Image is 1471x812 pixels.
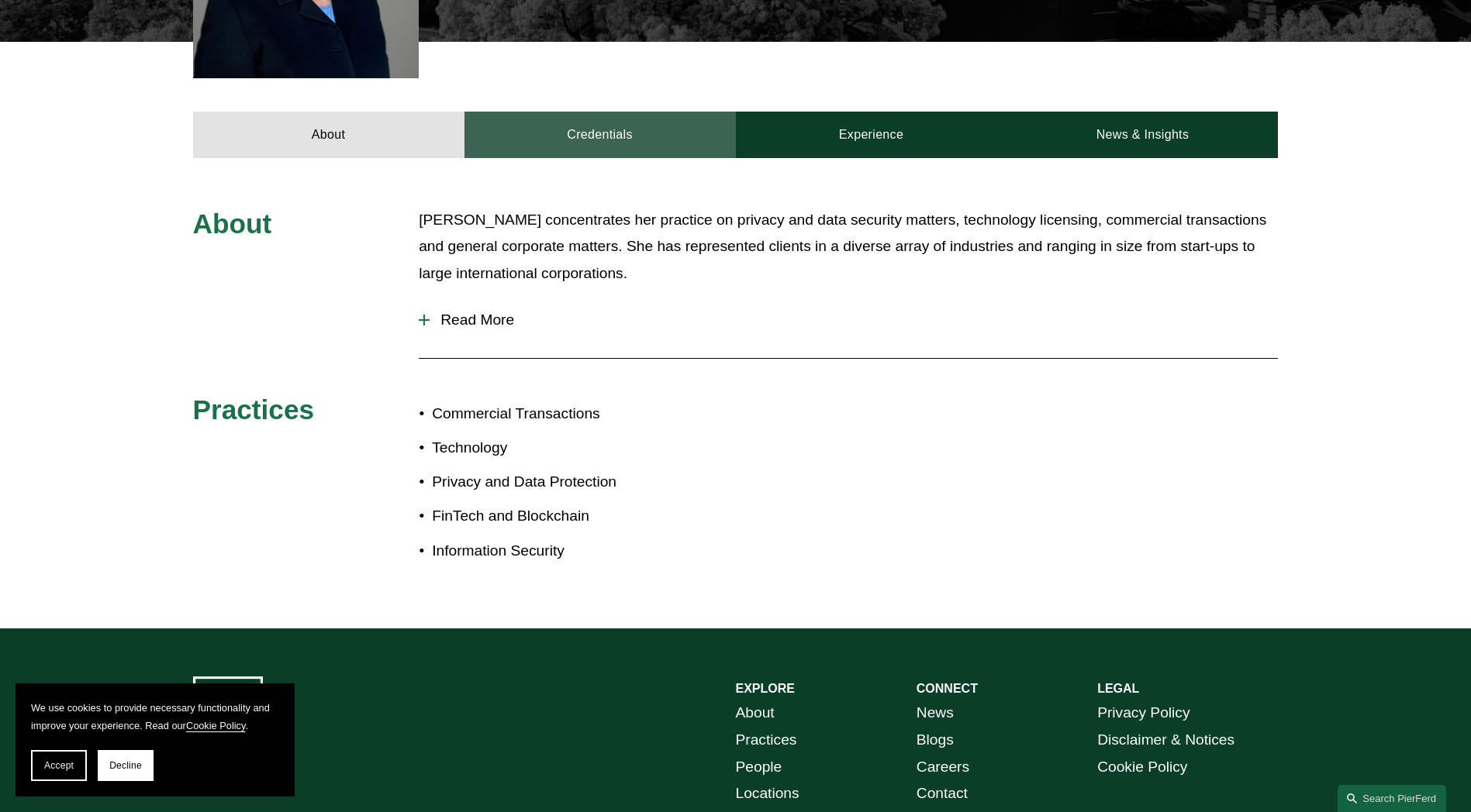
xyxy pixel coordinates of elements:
[736,780,799,807] a: Locations
[109,760,142,771] span: Decline
[193,208,272,239] span: About
[464,112,736,158] a: Credentials
[1007,112,1278,158] a: News & Insights
[1097,700,1190,727] a: Privacy Policy
[44,760,74,771] span: Accept
[917,754,969,781] a: Careers
[193,112,464,158] a: About
[430,311,1278,329] span: Read More
[1097,754,1187,781] a: Cookie Policy
[736,682,795,695] strong: EXPLORE
[31,699,279,735] p: We use cookies to provide necessary functionality and improve your experience. Read our .
[193,394,315,425] span: Practices
[917,682,978,695] strong: CONNECT
[736,727,797,754] a: Practices
[432,469,735,496] p: Privacy and Data Protection
[736,700,775,727] a: About
[98,750,154,781] button: Decline
[917,700,954,727] a: News
[1097,682,1139,695] strong: LEGAL
[419,300,1278,340] button: Read More
[1338,785,1446,812] a: Search this site
[432,538,735,565] p: Information Security
[186,720,246,731] a: Cookie Policy
[917,780,968,807] a: Contact
[16,683,295,797] section: Cookie banner
[432,435,735,462] p: Technology
[1097,727,1234,754] a: Disclaimer & Notices
[736,112,1007,158] a: Experience
[917,727,954,754] a: Blogs
[432,401,735,428] p: Commercial Transactions
[736,754,782,781] a: People
[419,207,1278,287] p: [PERSON_NAME] concentrates her practice on privacy and data security matters, technology licensin...
[31,750,87,781] button: Accept
[432,503,735,530] p: FinTech and Blockchain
